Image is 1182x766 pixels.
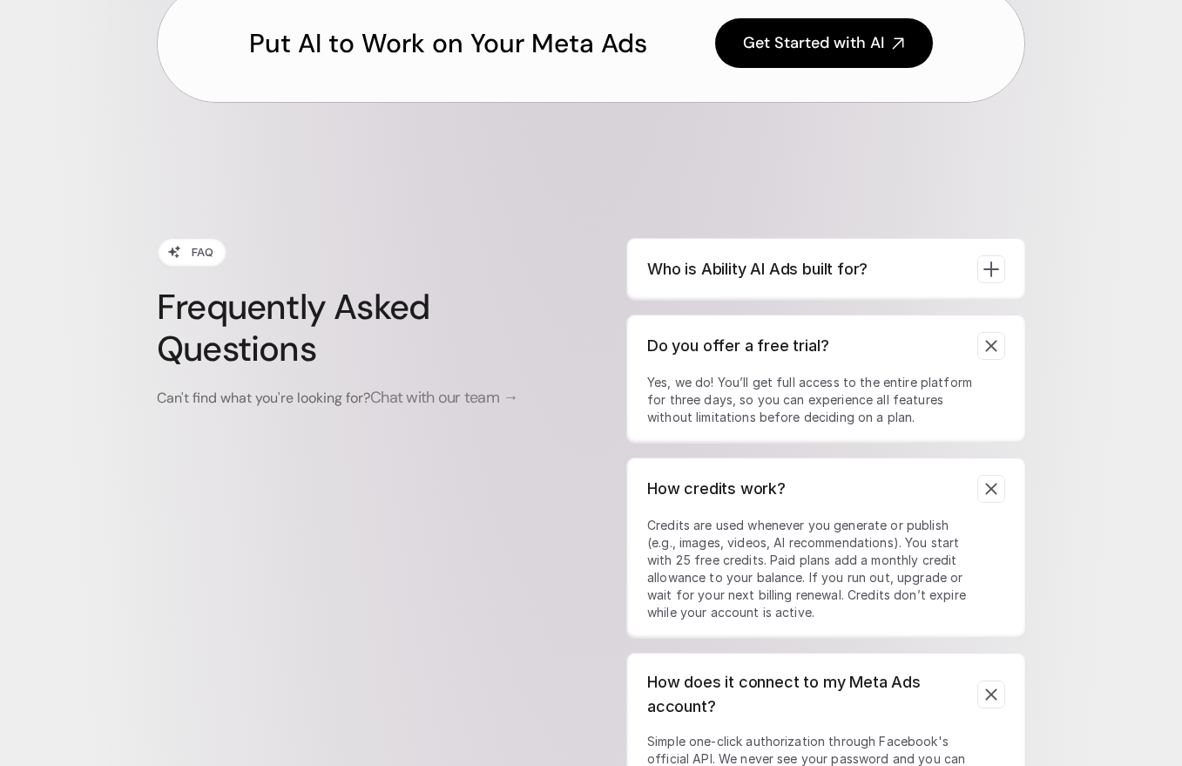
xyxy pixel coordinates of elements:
a: Chat with our team → [370,388,518,406]
a: Get Started with AI [715,18,933,68]
p: Do you offer a free trial? [647,334,963,358]
p: How credits work? [647,477,963,501]
span: Chat with our team → [370,386,518,407]
p: Can't find what you're looking for? [157,386,557,408]
h4: Get Started with AI [743,32,884,54]
p: Who is Ability AI Ads built for? [647,257,963,281]
p: How does it connect to my Meta Ads account? [647,670,963,719]
h2: Put AI to Work on Your Meta Ads [249,25,647,62]
p: Credits are used whenever you generate or publish (e.g., images, videos, AI recommendations). You... [647,517,977,621]
p: Yes, we do! You’ll get full access to the entire platform for three days, so you can experience a... [647,374,977,426]
p: FAQ [192,243,213,261]
h3: Frequently Asked Questions [157,285,557,369]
